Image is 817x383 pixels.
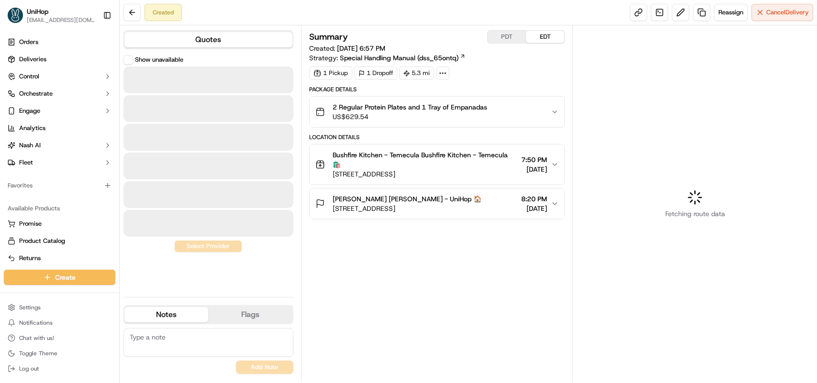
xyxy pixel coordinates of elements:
[19,334,54,342] span: Chat with us!
[354,66,397,80] div: 1 Dropoff
[27,16,95,24] button: [EMAIL_ADDRESS][DOMAIN_NAME]
[4,34,115,50] a: Orders
[4,69,115,84] button: Control
[4,138,115,153] button: Nash AI
[309,86,565,93] div: Package Details
[4,216,115,231] button: Promise
[521,164,547,174] span: [DATE]
[310,97,564,127] button: 2 Regular Protein Plates and 1 Tray of EmpanadasUS$629.54
[4,331,115,345] button: Chat with us!
[333,112,487,121] span: US$629.54
[19,38,38,46] span: Orders
[4,155,115,170] button: Fleet
[4,233,115,249] button: Product Catalog
[310,188,564,219] button: [PERSON_NAME] [PERSON_NAME] - UniHop 🏠[STREET_ADDRESS]8:20 PM[DATE]
[488,31,526,43] button: PDT
[714,4,748,21] button: Reassign
[309,66,352,80] div: 1 Pickup
[19,319,53,327] span: Notifications
[27,7,48,16] button: UniHop
[19,304,41,311] span: Settings
[19,72,39,81] span: Control
[208,307,292,322] button: Flags
[399,66,434,80] div: 5.3 mi
[309,133,565,141] div: Location Details
[19,107,40,115] span: Engage
[333,102,487,112] span: 2 Regular Protein Plates and 1 Tray of Empanadas
[4,362,115,375] button: Log out
[4,86,115,101] button: Orchestrate
[4,201,115,216] div: Available Products
[4,301,115,314] button: Settings
[333,169,517,179] span: [STREET_ADDRESS]
[718,8,743,17] span: Reassign
[124,307,208,322] button: Notes
[19,89,53,98] span: Orchestrate
[124,32,292,47] button: Quotes
[4,120,115,136] a: Analytics
[333,150,517,169] span: Bushfire Kitchen - Temecula Bushfire Kitchen - Temecula 🛍️
[4,103,115,119] button: Engage
[337,44,385,53] span: [DATE] 6:57 PM
[8,219,112,228] a: Promise
[340,53,466,63] a: Special Handling Manual (dss_65ontq)
[521,204,547,213] span: [DATE]
[19,365,39,372] span: Log out
[4,270,115,285] button: Create
[8,8,23,23] img: UniHop
[766,8,809,17] span: Cancel Delivery
[340,53,459,63] span: Special Handling Manual (dss_65ontq)
[4,52,115,67] a: Deliveries
[309,53,466,63] div: Strategy:
[4,347,115,360] button: Toggle Theme
[521,155,547,164] span: 7:50 PM
[4,316,115,329] button: Notifications
[19,158,33,167] span: Fleet
[8,237,112,245] a: Product Catalog
[4,251,115,266] button: Returns
[309,44,385,53] span: Created:
[309,33,348,41] h3: Summary
[19,254,41,263] span: Returns
[19,55,46,64] span: Deliveries
[333,204,481,213] span: [STREET_ADDRESS]
[4,178,115,193] div: Favorites
[135,55,183,64] label: Show unavailable
[310,144,564,185] button: Bushfire Kitchen - Temecula Bushfire Kitchen - Temecula 🛍️[STREET_ADDRESS]7:50 PM[DATE]
[19,237,65,245] span: Product Catalog
[8,254,112,263] a: Returns
[665,209,725,219] span: Fetching route data
[19,219,42,228] span: Promise
[751,4,813,21] button: CancelDelivery
[333,194,481,204] span: [PERSON_NAME] [PERSON_NAME] - UniHop 🏠
[19,124,45,132] span: Analytics
[526,31,564,43] button: EDT
[521,194,547,204] span: 8:20 PM
[19,350,57,357] span: Toggle Theme
[55,273,76,282] span: Create
[19,141,41,150] span: Nash AI
[4,4,99,27] button: UniHopUniHop[EMAIL_ADDRESS][DOMAIN_NAME]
